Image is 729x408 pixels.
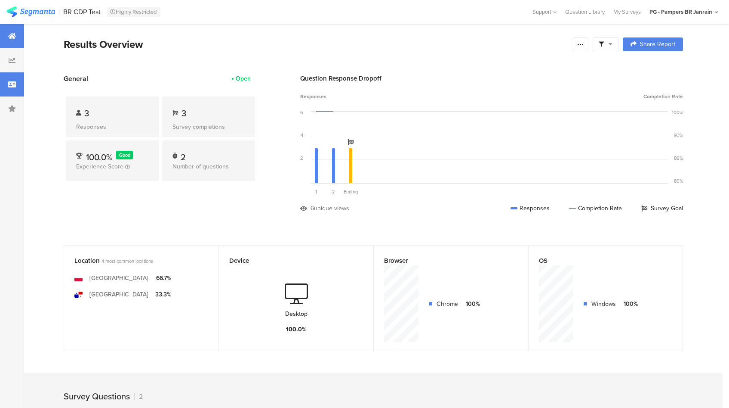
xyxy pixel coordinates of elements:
div: Chrome [437,299,458,308]
div: BR CDP Test [63,8,101,16]
div: Responses [76,122,148,131]
span: 1 [315,188,317,195]
span: 2 [332,188,335,195]
div: Device [229,256,349,265]
i: Survey Goal [348,139,354,145]
span: Share Report [640,41,675,47]
div: Question Response Dropoff [300,74,683,83]
span: Number of questions [172,162,229,171]
div: 4 [301,132,303,139]
div: Responses [511,204,550,213]
div: 2 [181,151,186,159]
div: 100.0% [286,325,307,334]
a: My Surveys [609,8,645,16]
span: Good [119,152,130,159]
div: Ending [342,188,359,195]
div: 100% [623,299,638,308]
div: 66.7% [155,274,171,283]
span: General [64,74,88,84]
div: Completion Rate [569,204,622,213]
img: segmanta logo [6,6,55,17]
div: 100% [672,109,683,116]
span: Completion Rate [643,93,683,100]
a: Question Library [561,8,609,16]
div: 93% [674,132,683,139]
span: 4 most common locations [102,258,153,265]
div: OS [539,256,658,265]
div: Support [532,5,557,19]
span: Experience Score [76,162,123,171]
div: 80% [674,178,683,184]
div: 6 [300,109,303,116]
div: 2 [300,155,303,162]
div: Desktop [285,309,308,318]
div: PG - Pampers BR Janrain [649,8,712,16]
div: unique views [314,204,349,213]
div: Windows [591,299,616,308]
div: Survey completions [172,122,245,131]
div: 100% [465,299,480,308]
div: Browser [384,256,504,265]
div: Survey Goal [641,204,683,213]
div: 2 [134,392,143,402]
div: [GEOGRAPHIC_DATA] [89,290,148,299]
span: 3 [84,107,89,120]
div: Highly Restricted [107,7,160,17]
div: Survey Questions [64,390,130,403]
div: Results Overview [64,37,569,52]
div: 6 [311,204,314,213]
span: 100.0% [86,151,113,164]
div: [GEOGRAPHIC_DATA] [89,274,148,283]
div: | [58,7,60,17]
div: Location [74,256,194,265]
span: Responses [300,93,326,100]
span: 3 [181,107,186,120]
div: 86% [674,155,683,162]
div: Open [236,74,251,83]
div: 33.3% [155,290,171,299]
